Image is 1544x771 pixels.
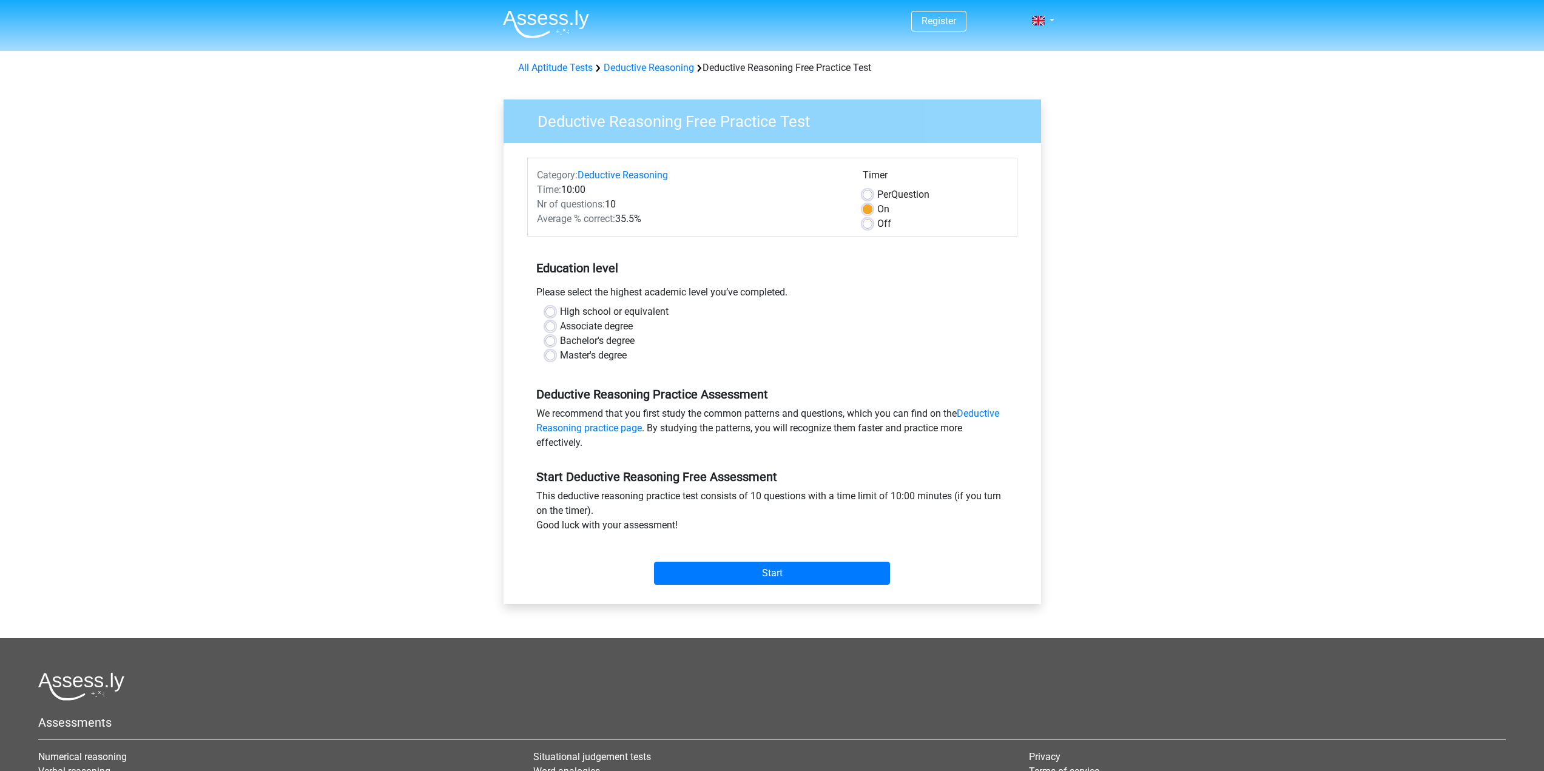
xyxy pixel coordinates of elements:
[877,202,889,217] label: On
[560,305,669,319] label: High school or equivalent
[578,169,668,181] a: Deductive Reasoning
[528,183,854,197] div: 10:00
[863,168,1008,187] div: Timer
[527,285,1017,305] div: Please select the highest academic level you’ve completed.
[38,672,124,701] img: Assessly logo
[537,213,615,224] span: Average % correct:
[877,187,929,202] label: Question
[560,319,633,334] label: Associate degree
[527,406,1017,455] div: We recommend that you first study the common patterns and questions, which you can find on the . ...
[528,212,854,226] div: 35.5%
[503,10,589,38] img: Assessly
[560,348,627,363] label: Master's degree
[604,62,694,73] a: Deductive Reasoning
[527,489,1017,537] div: This deductive reasoning practice test consists of 10 questions with a time limit of 10:00 minute...
[518,62,593,73] a: All Aptitude Tests
[877,189,891,200] span: Per
[536,470,1008,484] h5: Start Deductive Reasoning Free Assessment
[533,751,651,763] a: Situational judgement tests
[528,197,854,212] div: 10
[560,334,635,348] label: Bachelor's degree
[536,387,1008,402] h5: Deductive Reasoning Practice Assessment
[513,61,1031,75] div: Deductive Reasoning Free Practice Test
[537,198,605,210] span: Nr of questions:
[523,107,1032,131] h3: Deductive Reasoning Free Practice Test
[536,256,1008,280] h5: Education level
[1029,751,1060,763] a: Privacy
[877,217,891,231] label: Off
[537,169,578,181] span: Category:
[922,15,956,27] a: Register
[537,184,561,195] span: Time:
[38,715,1506,730] h5: Assessments
[38,751,127,763] a: Numerical reasoning
[654,562,890,585] input: Start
